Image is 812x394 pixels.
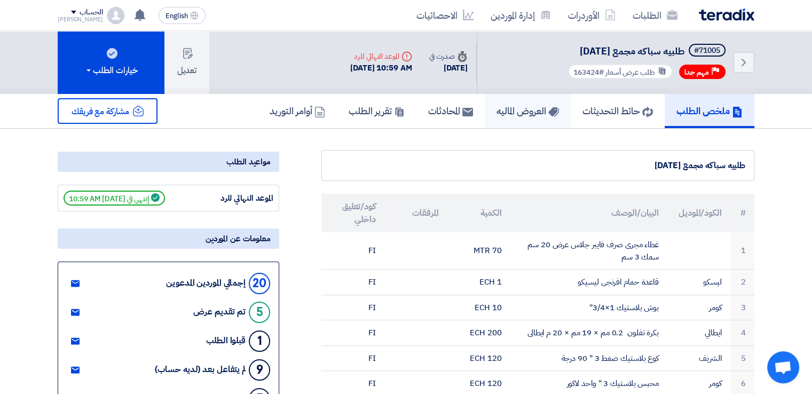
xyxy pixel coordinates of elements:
[249,273,270,294] div: 20
[206,336,246,346] div: قبلوا الطلب
[107,7,124,24] img: profile_test.png
[350,62,412,74] div: [DATE] 10:59 AM
[249,302,270,323] div: 5
[428,105,473,117] h5: المحادثات
[165,12,188,20] span: English
[684,67,709,77] span: مهم جدا
[193,192,273,204] div: الموعد النهائي للرد
[510,345,667,371] td: كوع بلاستيك ضغط 3 " 90 درجة
[58,152,279,172] div: مواعيد الطلب
[580,44,684,58] span: طلبيه سباكه مجمع [DATE]
[350,51,412,62] div: الموعد النهائي للرد
[566,44,728,59] h5: طلبيه سباكه مجمع 10/8/2025
[510,232,667,270] td: غطاء مجرى صرف فايبر جلاس عرض 20 سم سمك 3 سم
[349,105,405,117] h5: تقرير الطلب
[510,194,667,232] th: البيان/الوصف
[571,94,665,128] a: حائط التحديثات
[482,3,559,28] a: إدارة الموردين
[447,320,510,346] td: 200 ECH
[321,345,384,371] td: FI
[699,9,754,21] img: Teradix logo
[80,8,103,17] div: الحساب
[408,3,482,28] a: الاحصائيات
[730,320,754,346] td: 4
[166,278,246,288] div: إجمالي الموردين المدعوين
[447,232,510,270] td: 70 MTR
[330,159,745,172] div: طلبيه سباكه مجمع [DATE]
[258,94,337,128] a: أوامر التوريد
[767,351,799,383] a: Open chat
[605,67,655,78] span: طلب عرض أسعار
[321,320,384,346] td: FI
[249,330,270,352] div: 1
[667,270,730,295] td: ليسكو
[485,94,571,128] a: العروض الماليه
[667,295,730,320] td: كومر
[164,31,209,94] button: تعديل
[321,232,384,270] td: FI
[667,194,730,232] th: الكود/الموديل
[84,64,138,77] div: خيارات الطلب
[155,365,246,375] div: لم يتفاعل بعد (لديه حساب)
[447,345,510,371] td: 120 ECH
[64,191,165,206] span: إنتهي في [DATE] 10:59 AM
[58,228,279,249] div: معلومات عن الموردين
[58,31,164,94] button: خيارات الطلب
[72,105,129,118] span: مشاركة مع فريقك
[510,295,667,320] td: بوش بلاستيك 1×3/4"
[676,105,743,117] h5: ملخص الطلب
[624,3,686,28] a: الطلبات
[730,194,754,232] th: #
[270,105,325,117] h5: أوامر التوريد
[249,359,270,381] div: 9
[321,295,384,320] td: FI
[429,62,468,74] div: [DATE]
[447,295,510,320] td: 10 ECH
[58,17,103,22] div: [PERSON_NAME]
[730,270,754,295] td: 2
[665,94,754,128] a: ملخص الطلب
[429,51,468,62] div: صدرت في
[321,194,384,232] th: كود/تعليق داخلي
[694,47,720,54] div: #71005
[337,94,416,128] a: تقرير الطلب
[447,270,510,295] td: 1 ECH
[416,94,485,128] a: المحادثات
[582,105,653,117] h5: حائط التحديثات
[159,7,206,24] button: English
[496,105,559,117] h5: العروض الماليه
[510,270,667,295] td: قاعدة حمام افرنجى ليسيكو
[193,307,246,317] div: تم تقديم عرض
[573,67,604,78] span: #163424
[447,194,510,232] th: الكمية
[321,270,384,295] td: FI
[667,345,730,371] td: الشريف
[384,194,447,232] th: المرفقات
[730,232,754,270] td: 1
[730,345,754,371] td: 5
[559,3,624,28] a: الأوردرات
[510,320,667,346] td: بكرة تفلون 0.2 مم × 19 مم × 20 م ايطالى
[667,320,730,346] td: ايطالي
[730,295,754,320] td: 3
